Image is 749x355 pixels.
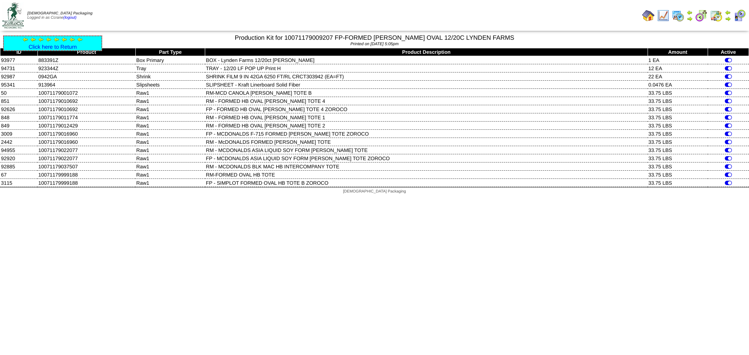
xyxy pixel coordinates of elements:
td: Raw1 [135,97,205,105]
td: 10071179010692 [37,105,135,113]
td: Raw1 [135,89,205,97]
td: 33.75 LBS [648,154,708,162]
td: 10071179012429 [37,122,135,130]
td: SLIPSHEET - Kraft Linerboard Solid Fiber [205,81,648,89]
img: arrowleft.gif [69,36,75,42]
td: 33.75 LBS [648,146,708,154]
td: 33.75 LBS [648,89,708,97]
td: 33.75 LBS [648,122,708,130]
td: SHRINK FILM 9 IN 42GA 6250 FT/RL CRCT303942 (EA=FT) [205,72,648,81]
td: Raw1 [135,122,205,130]
span: [DEMOGRAPHIC_DATA] Packaging [27,11,92,16]
td: RM - MCDONALDS BLK MAC HB INTERCOMPANY TOTE [205,162,648,171]
td: 10071179037507 [37,162,135,171]
td: TRAY - 12/20 LF POP UP Print H [205,64,648,72]
th: Part Type [135,48,205,56]
img: line_graph.gif [657,9,669,22]
td: RM - FORMED HB OVAL [PERSON_NAME] TOTE 2 [205,122,648,130]
img: home.gif [642,9,655,22]
td: 33.75 LBS [648,179,708,187]
th: Product [37,48,135,56]
td: RM-FORMED OVAL HB TOTE [205,171,648,179]
td: FP - FORMED HB OVAL [PERSON_NAME] TOTE 4 ZOROCO [205,105,648,113]
td: 3009 [0,130,38,138]
td: 33.75 LBS [648,113,708,122]
td: Shrink [135,72,205,81]
img: calendarcustomer.gif [733,9,746,22]
td: 33.75 LBS [648,97,708,105]
td: 913964 [37,81,135,89]
td: Tray [135,64,205,72]
th: Amount [648,48,708,56]
td: Raw1 [135,138,205,146]
td: BOX - Lynden Farms 12/20ct [PERSON_NAME] [205,56,648,64]
td: 92987 [0,72,38,81]
td: 10071179022077 [37,146,135,154]
img: arrowleft.gif [30,36,36,42]
img: arrowleft.gif [687,9,693,16]
td: 0942GA [37,72,135,81]
td: 33.75 LBS [648,138,708,146]
td: Slipsheets [135,81,205,89]
td: 92920 [0,154,38,162]
td: 92626 [0,105,38,113]
td: 95341 [0,81,38,89]
td: 92885 [0,162,38,171]
td: 2442 [0,138,38,146]
td: 10071179016960 [37,138,135,146]
a: (logout) [63,16,76,20]
td: 67 [0,171,38,179]
td: 22 EA [648,72,708,81]
td: Raw1 [135,171,205,179]
td: 10071179016960 [37,130,135,138]
td: RM - MCDONALDS ASIA LIQUID SOY FORM [PERSON_NAME] TOTE [205,146,648,154]
img: arrowleft.gif [725,9,731,16]
td: 93977 [0,56,38,64]
img: calendarinout.gif [710,9,722,22]
img: calendarprod.gif [672,9,684,22]
img: arrowleft.gif [53,36,60,42]
td: RM - FORMED HB OVAL [PERSON_NAME] TOTE 1 [205,113,648,122]
td: 3115 [0,179,38,187]
td: 33.75 LBS [648,162,708,171]
td: Raw1 [135,130,205,138]
td: FP - MCDONALDS ASIA LIQUID SOY FORM [PERSON_NAME] TOTE ZOROCO [205,154,648,162]
td: Raw1 [135,105,205,113]
td: FP - MCDONALDS F-715 FORMED [PERSON_NAME] TOTE ZOROCO [205,130,648,138]
img: arrowright.gif [725,16,731,22]
img: arrowleft.gif [46,36,52,42]
td: 1 EA [648,56,708,64]
th: Product Description [205,48,648,56]
td: 848 [0,113,38,122]
img: arrowleft.gif [77,36,83,42]
td: Raw1 [135,146,205,154]
img: calendarblend.gif [695,9,708,22]
td: 94731 [0,64,38,72]
td: 10071179999188 [37,171,135,179]
td: Raw1 [135,154,205,162]
img: arrowleft.gif [38,36,44,42]
td: RM - FORMED HB OVAL [PERSON_NAME] TOTE 4 [205,97,648,105]
img: arrowleft.gif [61,36,67,42]
td: FP - SIMPLOT FORMED OVAL HB TOTE B ZOROCO [205,179,648,187]
th: Active [708,48,749,56]
td: RM - McDONALDS FORMED [PERSON_NAME] TOTE [205,138,648,146]
td: 883391Z [37,56,135,64]
td: 10071179001072 [37,89,135,97]
th: ID [0,48,38,56]
td: Box Primary [135,56,205,64]
td: 851 [0,97,38,105]
span: [DEMOGRAPHIC_DATA] Packaging [343,189,406,194]
td: Raw1 [135,113,205,122]
td: 94955 [0,146,38,154]
td: Raw1 [135,162,205,171]
a: Click here to Return [28,44,77,50]
img: arrowleft.gif [22,36,28,42]
td: 12 EA [648,64,708,72]
td: 849 [0,122,38,130]
span: Logged in as Ccrane [27,11,92,20]
td: 10071179010692 [37,97,135,105]
td: 0.0476 EA [648,81,708,89]
img: zoroco-logo-small.webp [2,2,24,28]
td: 10071179999188 [37,179,135,187]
